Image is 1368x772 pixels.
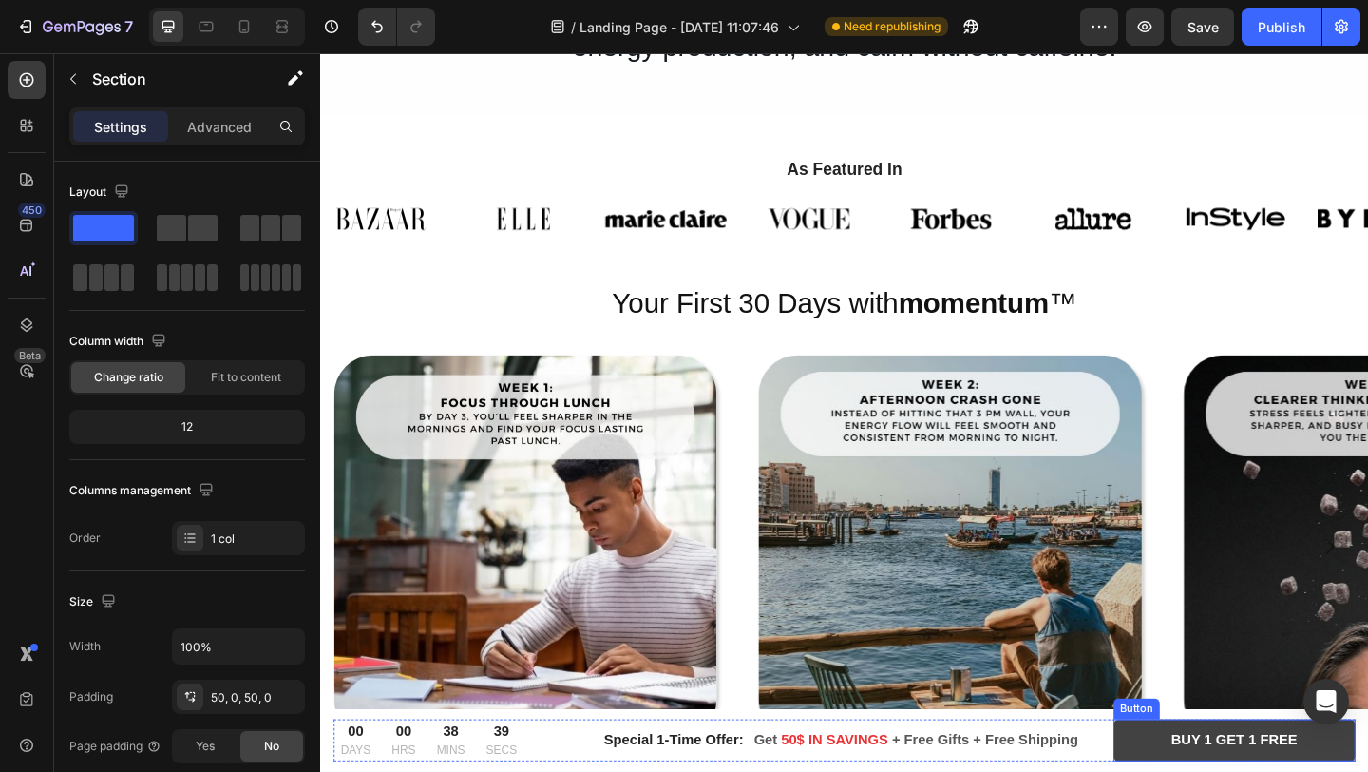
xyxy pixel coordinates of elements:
[1258,17,1305,37] div: Publish
[69,329,170,355] div: Column width
[310,155,442,203] img: gempages_432750572815254551-a62c7382-44b5-4b8a-b2af-4bef057d11ea.svg
[22,726,54,749] div: 00
[69,180,133,205] div: Layout
[925,736,1063,759] p: BUY 1 GET 1 FREE
[317,255,823,289] span: Your First 30 Days with ™
[69,738,161,755] div: Page padding
[1171,8,1234,46] button: Save
[69,638,101,655] div: Width
[477,328,893,744] img: gempages_530942011386102682-20ab64bf-fcea-40cf-922b-af7cfe671988.jpg
[309,739,461,755] strong: Special 1-Time Offer:
[92,68,248,90] p: Section
[73,414,301,440] div: 12
[571,17,576,37] span: /
[465,155,598,203] img: gempages_432750572815254551-450f2634-a245-4be0-b322-741cd7897b06.svg
[211,689,300,706] div: 50, 0, 50, 0
[187,117,252,137] p: Advanced
[77,726,103,749] div: 00
[18,203,46,218] div: 450
[629,255,792,289] strong: momentum
[211,369,281,386] span: Fit to content
[69,688,113,705] div: Padding
[8,8,142,46] button: 7
[579,17,779,37] span: Landing Page - [DATE] 11:07:46
[507,116,633,136] strong: As Featured In
[866,704,909,722] div: Button
[1303,679,1349,724] div: Open Intercom Messenger
[358,8,435,46] div: Undo/Redo
[124,15,133,38] p: 7
[94,117,147,137] p: Settings
[264,738,279,755] span: No
[1085,155,1217,203] img: gempages_432750572815254551-7db7d4c1-a4eb-4d04-afd4-23a978d3b6fe.svg
[14,348,46,363] div: Beta
[1072,510,1125,563] button: Carousel Next Arrow
[930,155,1062,203] img: gempages_432750572815254551-416eed79-3eab-43e6-8740-9fd944a1d508.svg
[320,53,1368,772] iframe: Design area
[211,531,300,548] div: 1 col
[15,328,431,744] img: gempages_530942011386102682-f3987dfe-4794-4936-a9b4-3f8eb5845d1a.jpg
[1242,8,1321,46] button: Publish
[180,749,213,768] p: SECS
[1187,19,1219,35] span: Save
[126,726,158,749] div: 38
[180,726,213,749] div: 39
[69,530,101,547] div: Order
[863,724,1127,770] a: BUY 1 GET 1 FREE
[620,155,752,203] img: gempages_432750572815254551-86492abc-13d3-4402-980f-6b51aa8820c4.svg
[940,328,1356,744] img: gempages_530942011386102682-10b0b455-8262-4448-8e3f-f468a02ca87f.jpg
[155,155,287,203] img: gempages_432750572815254551-4e3559be-fbfe-4d35-86c8-eef45ac852d3.svg
[621,739,824,755] span: + Free Gifts + Free Shipping
[471,739,497,755] span: Get
[69,589,120,615] div: Size
[844,18,940,35] span: Need republishing
[94,369,163,386] span: Change ratio
[775,155,907,203] img: gempages_432750572815254551-8dbdcb64-3191-4b5c-b235-91d16069bee5.svg
[69,478,218,504] div: Columns management
[196,738,215,755] span: Yes
[173,629,304,664] input: Auto
[22,749,54,768] p: DAYS
[126,749,158,768] p: MINS
[501,739,617,755] span: 50$ IN SAVINGS
[15,510,68,563] button: Carousel Back Arrow
[77,749,103,768] p: HRS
